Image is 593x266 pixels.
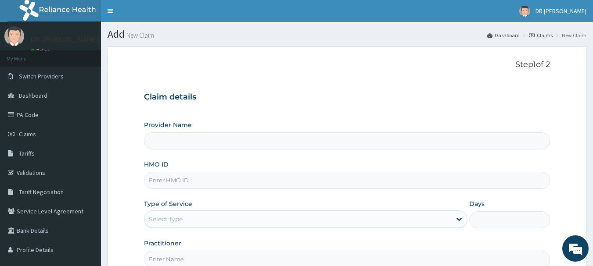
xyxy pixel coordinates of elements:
input: Enter HMO ID [144,172,550,189]
label: Days [469,199,485,208]
small: New Claim [125,32,154,39]
a: Online [31,48,52,54]
div: Select type [149,215,183,223]
li: New Claim [553,32,586,39]
span: Switch Providers [19,72,64,80]
p: DR [PERSON_NAME] [31,35,99,43]
span: Dashboard [19,92,47,99]
img: User Image [4,26,24,46]
label: Provider Name [144,121,192,129]
label: Type of Service [144,199,192,208]
span: Claims [19,130,36,138]
p: Step 1 of 2 [144,60,550,70]
a: Dashboard [487,32,520,39]
a: Claims [529,32,553,39]
span: Tariffs [19,149,35,157]
h3: Claim details [144,92,550,102]
label: HMO ID [144,160,169,169]
label: Practitioner [144,239,181,248]
span: DR [PERSON_NAME] [535,7,586,15]
img: User Image [519,6,530,17]
span: Tariff Negotiation [19,188,64,196]
h1: Add [108,28,586,40]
